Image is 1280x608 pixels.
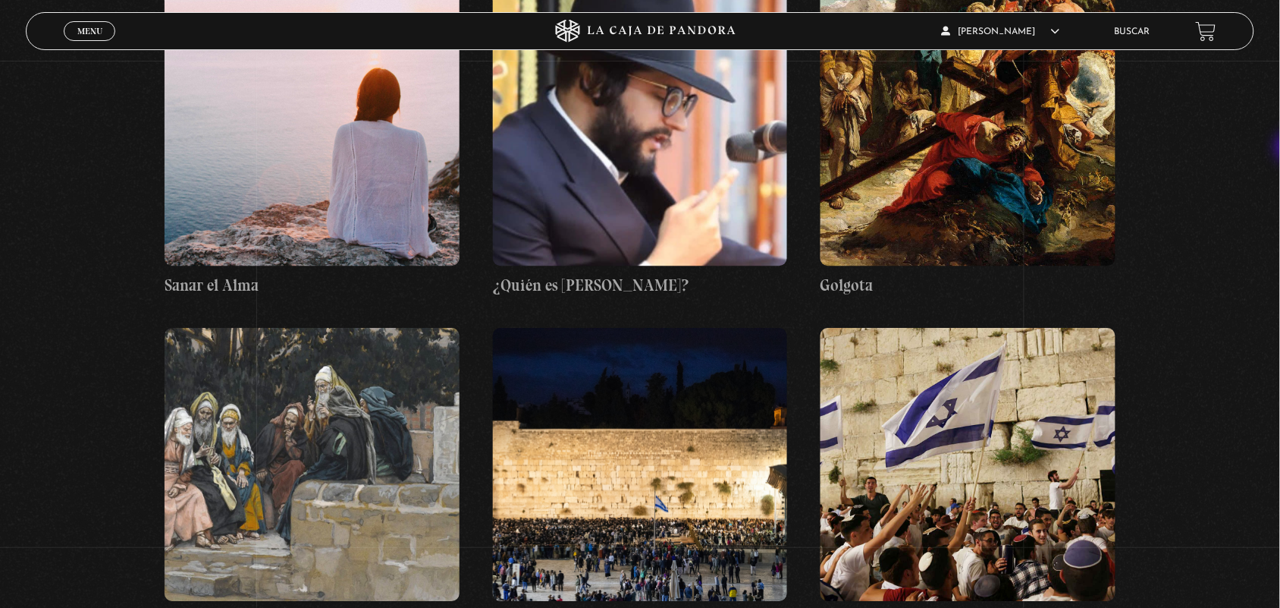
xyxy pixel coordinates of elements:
a: View your shopping cart [1196,21,1216,42]
h4: Sanar el Alma [165,273,460,298]
h4: ¿Quién es [PERSON_NAME]? [493,273,788,298]
h4: Golgota [820,273,1115,298]
span: Cerrar [72,39,108,50]
a: Buscar [1115,27,1150,36]
span: [PERSON_NAME] [942,27,1060,36]
span: Menu [77,27,102,36]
